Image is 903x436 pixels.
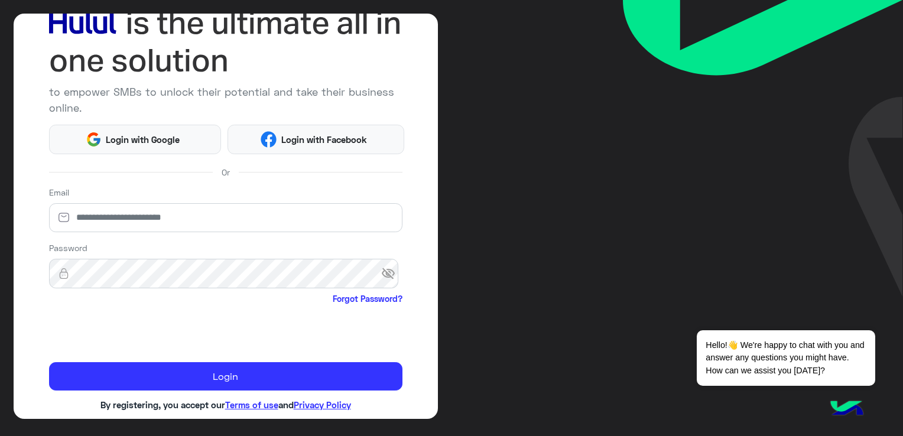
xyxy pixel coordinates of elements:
span: Login with Facebook [277,133,371,147]
a: Privacy Policy [294,399,351,410]
button: Login with Google [49,125,222,154]
span: visibility_off [381,263,402,284]
img: Facebook [261,131,277,147]
label: Password [49,242,87,254]
img: hululLoginTitle_EN.svg [49,4,402,80]
button: Login with Facebook [228,125,404,154]
a: Terms of use [225,399,278,410]
iframe: reCAPTCHA [49,307,229,353]
a: Forgot Password? [333,292,402,305]
img: lock [49,268,79,279]
img: hulul-logo.png [826,389,868,430]
label: Email [49,186,69,199]
img: email [49,212,79,223]
span: By registering, you accept our [100,399,225,410]
img: Google [86,131,102,147]
span: and [278,399,294,410]
span: Hello!👋 We're happy to chat with you and answer any questions you might have. How can we assist y... [697,330,875,386]
span: Or [222,166,230,178]
button: Login [49,362,402,391]
p: to empower SMBs to unlock their potential and take their business online. [49,84,402,116]
span: Login with Google [102,133,184,147]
